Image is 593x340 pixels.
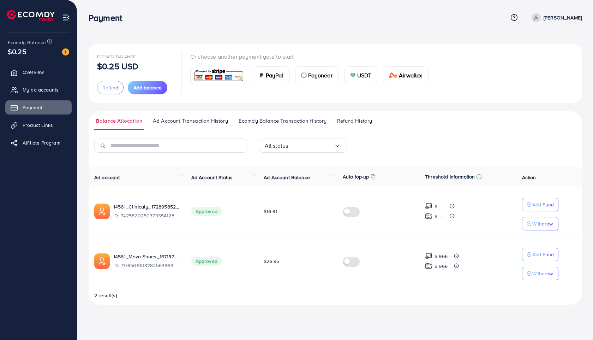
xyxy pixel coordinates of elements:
img: top-up amount [425,212,432,220]
span: Refund History [337,117,372,125]
a: cardPayPal [253,66,289,84]
a: Affiliate Program [5,136,72,150]
span: Ad Account Transaction History [153,117,228,125]
p: Withdraw [532,219,553,228]
p: $ 966 [435,262,448,270]
a: cardPayoneer [295,66,339,84]
p: $0.25 USD [97,62,138,70]
img: ic-ads-acc.e4c84228.svg [94,204,110,219]
a: [PERSON_NAME] [529,13,582,22]
button: Add Fund [522,248,558,261]
span: Ecomdy Balance [97,54,136,60]
span: Balance Allocation [96,117,142,125]
div: <span class='underline'>14561_Mova Shoes_1671376220996</span></br>7178506103284563969 [113,253,180,269]
span: PayPal [266,71,283,80]
a: My ad accounts [5,83,72,97]
span: Add balance [133,84,162,91]
span: Product Links [23,122,53,129]
span: Ad Account Balance [264,174,310,181]
a: Overview [5,65,72,79]
p: $ 966 [435,252,448,260]
a: card [190,67,247,84]
span: Airwallex [399,71,422,80]
p: Threshold information [425,172,475,181]
p: Add Fund [532,250,554,259]
span: Approved [191,207,222,216]
div: <span class='underline'>14561_Clinicaly_1728958523660</span></br>7425820250379354128 [113,203,180,219]
p: Auto top-up [343,172,369,181]
button: Refund [97,81,124,94]
span: $16.91 [264,208,277,215]
p: Or choose another payment gate to start [190,52,434,61]
span: 2 result(s) [94,292,117,299]
img: card [301,72,307,78]
span: Ad account [94,174,120,181]
span: Ecomdy Balance Transaction History [239,117,327,125]
img: card [259,72,264,78]
img: card [350,72,356,78]
img: top-up amount [425,203,432,210]
span: Refund [102,84,118,91]
img: card [389,72,397,78]
p: $ --- [435,202,443,211]
span: All status [265,140,288,151]
button: Withdraw [522,217,558,230]
a: 14561_Mova Shoes_1671376220996 [113,253,180,260]
img: menu [62,13,70,22]
a: Product Links [5,118,72,132]
img: top-up amount [425,262,432,270]
span: Ad Account Status [191,174,233,181]
img: image [62,48,69,55]
iframe: Chat [563,308,588,335]
span: My ad accounts [23,86,59,93]
img: logo [7,10,55,21]
button: Withdraw [522,267,558,280]
span: $26.95 [264,258,279,265]
a: cardAirwallex [383,66,428,84]
span: Action [522,174,536,181]
button: Add Fund [522,198,558,211]
h3: Payment [89,13,128,23]
span: Payment [23,104,42,111]
a: 14561_Clinicaly_1728958523660 [113,203,180,210]
button: Add balance [128,81,167,94]
span: ID: 7178506103284563969 [113,262,180,269]
input: Search for option [288,140,334,151]
div: Search for option [259,139,347,153]
span: Approved [191,257,222,266]
p: Withdraw [532,269,553,278]
p: [PERSON_NAME] [544,13,582,22]
p: Add Fund [532,200,554,209]
img: top-up amount [425,252,432,260]
span: ID: 7425820250379354128 [113,212,180,219]
p: $ --- [435,212,443,221]
img: ic-ads-acc.e4c84228.svg [94,253,110,269]
span: Overview [23,69,44,76]
span: Payoneer [308,71,333,80]
span: $0.25 [8,46,26,57]
span: Ecomdy Balance [8,39,46,46]
a: cardUSDT [344,66,378,84]
a: Payment [5,100,72,115]
span: USDT [357,71,372,80]
span: Affiliate Program [23,139,60,146]
img: card [193,68,245,83]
